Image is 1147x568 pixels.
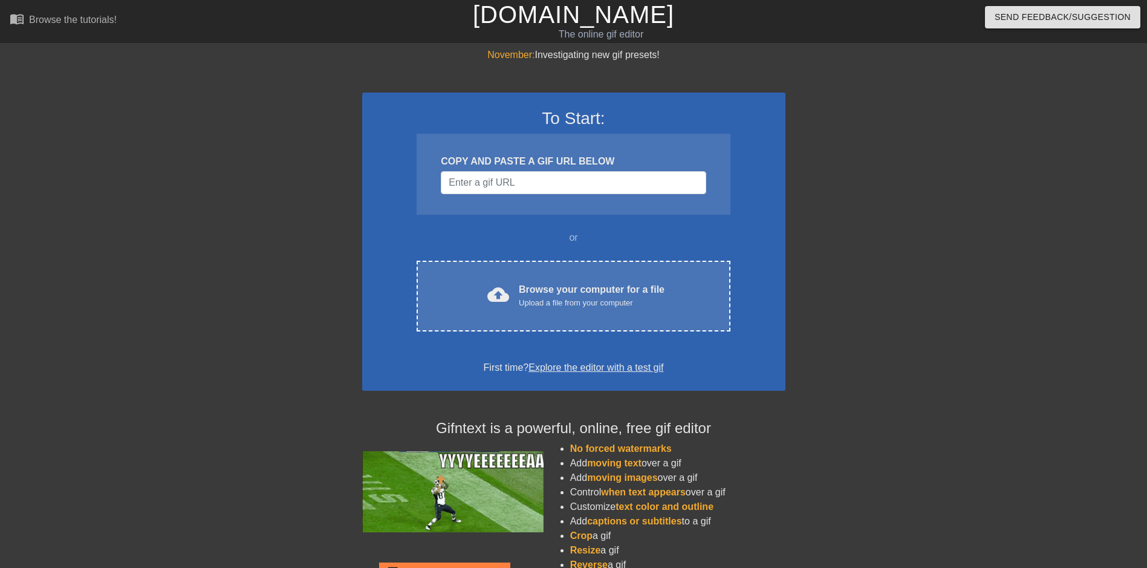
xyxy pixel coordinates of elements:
[995,10,1131,25] span: Send Feedback/Suggestion
[362,48,785,62] div: Investigating new gif presets!
[570,471,785,485] li: Add over a gif
[362,451,544,532] img: football_small.gif
[519,297,664,309] div: Upload a file from your computer
[441,171,706,194] input: Username
[378,108,770,129] h3: To Start:
[601,487,686,497] span: when text appears
[985,6,1140,28] button: Send Feedback/Suggestion
[570,485,785,500] li: Control over a gif
[570,543,785,558] li: a gif
[394,230,754,245] div: or
[570,500,785,514] li: Customize
[587,458,642,468] span: moving text
[473,1,674,28] a: [DOMAIN_NAME]
[388,27,813,42] div: The online gif editor
[487,284,509,305] span: cloud_upload
[570,545,601,555] span: Resize
[528,362,663,373] a: Explore the editor with a test gif
[587,516,681,526] span: captions or subtitles
[29,15,117,25] div: Browse the tutorials!
[570,514,785,529] li: Add to a gif
[570,456,785,471] li: Add over a gif
[519,282,664,309] div: Browse your computer for a file
[616,501,713,512] span: text color and outline
[570,443,672,454] span: No forced watermarks
[362,420,785,437] h4: Gifntext is a powerful, online, free gif editor
[10,11,117,30] a: Browse the tutorials!
[441,154,706,169] div: COPY AND PASTE A GIF URL BELOW
[10,11,24,26] span: menu_book
[587,472,657,483] span: moving images
[378,361,770,375] div: First time?
[570,530,593,541] span: Crop
[570,529,785,543] li: a gif
[487,50,535,60] span: November:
